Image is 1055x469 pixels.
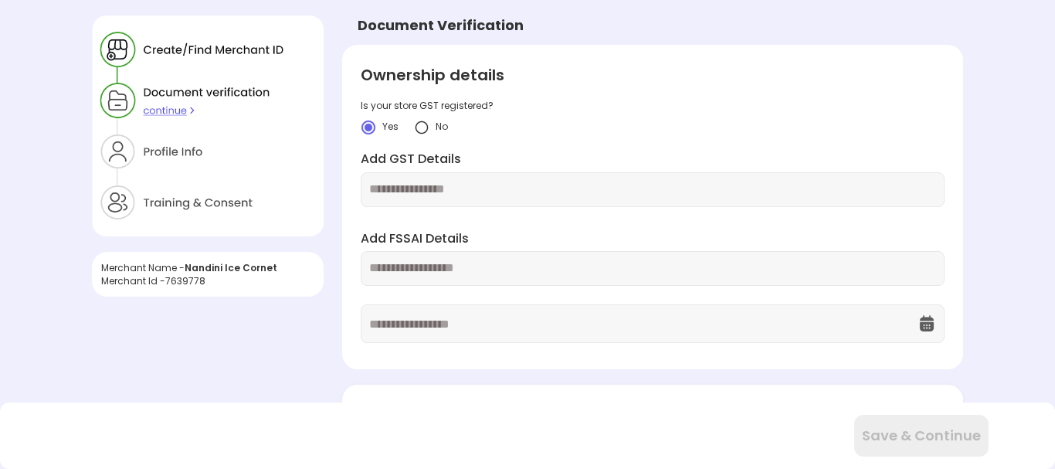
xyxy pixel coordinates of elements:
[361,230,944,248] label: Add FSSAI Details
[382,120,399,133] span: Yes
[101,261,314,274] div: Merchant Name -
[436,120,448,133] span: No
[361,99,944,112] div: Is your store GST registered?
[185,261,277,274] span: Nandini Ice Cornet
[918,314,936,333] img: OcXK764TI_dg1n3pJKAFuNcYfYqBKGvmbXteblFrPew4KBASBbPUoKPFDRZzLe5z5khKOkBCrBseVNl8W_Mqhk0wgJF92Dyy9...
[361,120,376,135] img: crlYN1wOekqfTXo2sKdO7mpVD4GIyZBlBCY682TI1bTNaOsxckEXOmACbAD6EYcPGHR5wXB9K-wSeRvGOQTikGGKT-kEDVP-b...
[92,15,324,236] img: xZtaNGYO7ZEa_Y6BGN0jBbY4tz3zD8CMWGtK9DYT203r_wSWJgC64uaYzQv0p6I5U3yzNyQZ90jnSGEji8ItH6xpax9JibOI_...
[361,151,944,168] label: Add GST Details
[361,63,944,87] div: Ownership details
[358,15,524,36] div: Document Verification
[854,415,989,457] button: Save & Continue
[101,274,314,287] div: Merchant Id - 7639778
[414,120,429,135] img: yidvdI1b1At5fYgYeHdauqyvT_pgttO64BpF2mcDGQwz_NKURL8lp7m2JUJk3Onwh4FIn8UgzATYbhG5vtZZpSXeknhWnnZDd...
